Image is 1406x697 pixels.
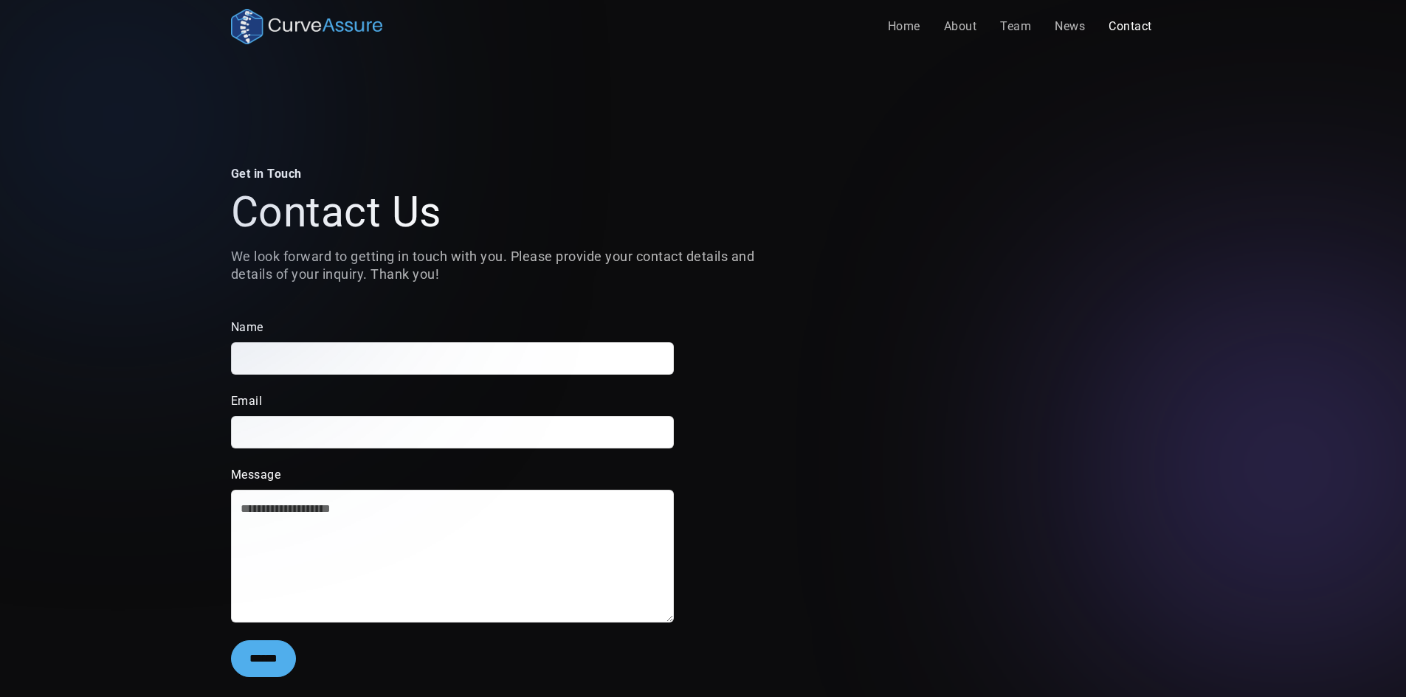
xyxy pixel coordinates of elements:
[1043,12,1097,41] a: News
[231,248,798,283] p: We look forward to getting in touch with you. Please provide your contact details and details of ...
[231,319,674,677] form: Contact 11 Form
[231,189,798,236] h1: Contact Us
[876,12,932,41] a: Home
[231,392,674,410] label: Email
[1097,12,1164,41] a: Contact
[932,12,989,41] a: About
[231,466,674,484] label: Message
[231,319,674,336] label: Name
[231,9,383,44] a: home
[231,165,798,183] div: Get in Touch
[988,12,1043,41] a: Team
